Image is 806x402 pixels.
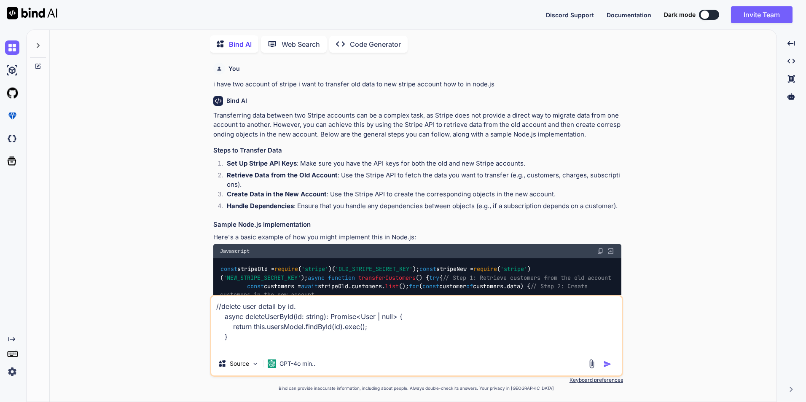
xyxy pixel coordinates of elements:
span: const [220,265,237,273]
img: copy [597,248,604,255]
span: try [429,274,439,281]
span: of [466,282,473,290]
p: Keyboard preferences [210,377,623,383]
span: Javascript [220,248,250,255]
p: Source [230,359,249,368]
span: 'OLD_STRIPE_SECRET_KEY' [335,265,413,273]
strong: Retrieve Data from the Old Account [227,171,338,179]
span: function [328,274,355,281]
img: githubLight [5,86,19,100]
span: data [507,282,520,290]
img: attachment [587,359,596,369]
span: transferCustomers [358,274,416,281]
p: Transferring data between two Stripe accounts can be a complex task, as Stripe does not provide a... [213,111,621,139]
h3: Sample Node.js Implementation [213,220,621,230]
p: Bind can provide inaccurate information, including about people. Always double-check its answers.... [210,385,623,391]
span: customers [352,282,382,290]
span: Dark mode [664,11,696,19]
p: Web Search [282,39,320,49]
p: Code Generator [350,39,401,49]
h6: You [228,64,240,73]
span: const [247,282,264,290]
span: const [419,265,436,273]
img: ai-studio [5,63,19,78]
span: list [385,282,399,290]
span: const [422,282,439,290]
img: settings [5,364,19,379]
h3: Steps to Transfer Data [213,146,621,155]
img: darkCloudIdeIcon [5,131,19,146]
p: : Make sure you have the API keys for both the old and new Stripe accounts. [227,159,621,169]
img: GPT-4o mini [268,359,276,368]
img: Open in Browser [607,247,615,255]
p: GPT-4o min.. [279,359,315,368]
img: premium [5,109,19,123]
span: 'stripe' [500,265,527,273]
h6: Bind AI [226,96,247,105]
span: 'NEW_STRIPE_SECRET_KEY' [223,274,301,281]
span: for [409,282,419,290]
button: Invite Team [731,6,793,23]
span: require [473,265,497,273]
img: Bind AI [7,7,57,19]
p: Bind AI [229,39,252,49]
p: : Use the Stripe API to fetch the data you want to transfer (e.g., customers, charges, subscripti... [227,171,621,190]
p: : Ensure that you handle any dependencies between objects (e.g., if a subscription depends on a c... [227,201,621,211]
button: Documentation [607,11,651,19]
span: require [274,265,298,273]
img: chat [5,40,19,55]
img: icon [603,360,612,368]
p: i have two account of stripe i want to transfer old data to new stripe account how to in node.js [213,80,621,89]
p: Here's a basic example of how you might implement this in Node.js: [213,233,621,242]
span: // Step 1: Retrieve customers from the old account [443,274,611,281]
img: Pick Models [252,360,259,367]
strong: Create Data in the New Account [227,190,327,198]
p: : Use the Stripe API to create the corresponding objects in the new account. [227,190,621,199]
span: await [301,282,318,290]
strong: Handle Dependencies [227,202,294,210]
textarea: //delete user detail by id. async deleteUserById(id: string): Promise<User | null> { return this.... [211,296,622,352]
strong: Set Up Stripe API Keys [227,159,297,167]
span: async [308,274,325,281]
button: Discord Support [546,11,594,19]
span: 'stripe' [301,265,328,273]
